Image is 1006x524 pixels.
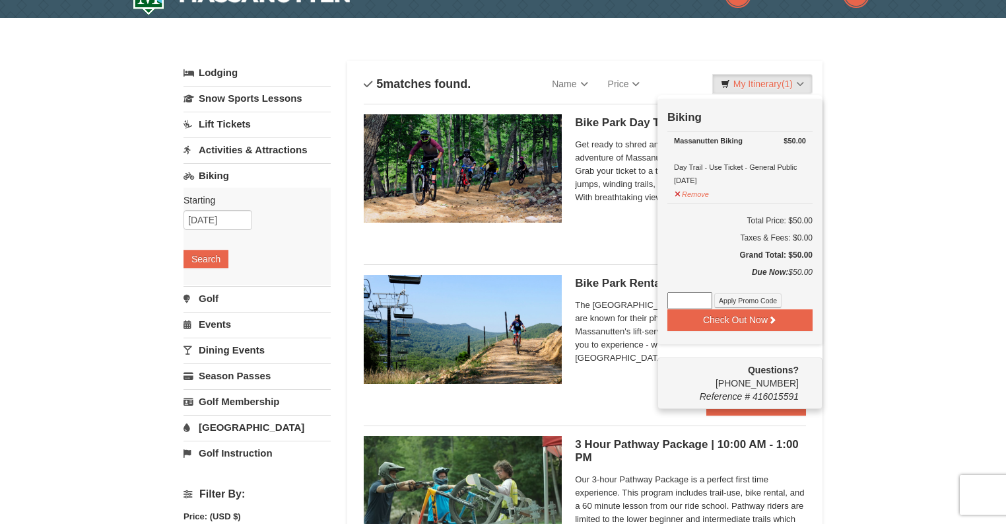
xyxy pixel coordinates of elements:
strong: Questions? [748,365,799,375]
h5: Bike Park Rental Bikes [575,277,806,290]
button: Remove [674,184,710,201]
div: Massanutten Biking [674,134,806,147]
a: My Itinerary(1) [712,74,813,94]
span: (1) [782,79,793,89]
span: [PHONE_NUMBER] [667,363,799,389]
h4: Filter By: [184,488,331,500]
a: Lodging [184,61,331,85]
strong: $50.00 [784,134,806,147]
a: Lift Tickets [184,112,331,136]
span: 5 [376,77,383,91]
h5: Bike Park Day Trail-Use Tickets [575,116,806,130]
h4: matches found. [364,77,471,91]
strong: Biking [667,111,702,124]
a: Name [542,71,597,97]
a: Events [184,312,331,336]
img: 6619923-15-103d8a09.jpg [364,275,562,383]
h5: 3 Hour Pathway Package | 10:00 AM - 1:00 PM [575,438,806,465]
div: Taxes & Fees: $0.00 [667,231,813,244]
a: Golf [184,286,331,311]
a: Golf Membership [184,389,331,414]
div: $50.00 [667,266,813,292]
button: Search [184,250,228,268]
h6: Total Price: $50.00 [667,214,813,227]
a: Dining Events [184,338,331,362]
strong: Due Now: [752,268,788,277]
span: 416015591 [753,391,799,402]
button: Check Out Now [667,309,813,330]
a: Biking [184,163,331,188]
a: Golf Instruction [184,441,331,465]
span: Get ready to shred and soar through the adrenaline-fueled adventure of Massanutten Resort's [GEOG... [575,138,806,204]
div: Day Trail - Use Ticket - General Public [DATE] [674,134,806,187]
strong: Price: (USD $) [184,511,241,521]
span: The [GEOGRAPHIC_DATA] and [GEOGRAPHIC_DATA] are known for their phenomenal bike offerings that Ma... [575,299,806,365]
a: Snow Sports Lessons [184,86,331,110]
a: Activities & Attractions [184,137,331,162]
button: Apply Promo Code [714,293,782,308]
a: Season Passes [184,363,331,388]
h5: Grand Total: $50.00 [667,248,813,262]
label: Starting [184,194,321,207]
a: Price [598,71,650,97]
a: [GEOGRAPHIC_DATA] [184,415,331,439]
img: 6619923-14-67e0640e.jpg [364,114,562,223]
span: Reference # [700,391,750,402]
